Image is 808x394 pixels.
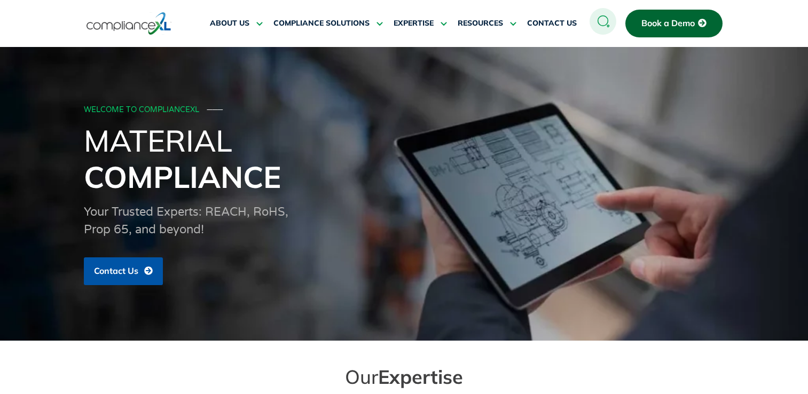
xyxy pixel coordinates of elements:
a: EXPERTISE [394,11,447,36]
span: ─── [207,105,223,114]
a: RESOURCES [458,11,516,36]
a: Contact Us [84,257,163,285]
div: WELCOME TO COMPLIANCEXL [84,106,721,115]
a: ABOUT US [210,11,263,36]
span: EXPERTISE [394,19,434,28]
span: Contact Us [94,266,138,276]
img: logo-one.svg [87,11,171,36]
span: COMPLIANCE SOLUTIONS [273,19,370,28]
h1: Material [84,122,725,195]
span: Your Trusted Experts: REACH, RoHS, Prop 65, and beyond! [84,205,288,237]
span: Compliance [84,158,281,195]
span: ABOUT US [210,19,249,28]
span: Expertise [378,365,463,389]
span: Book a Demo [641,19,695,28]
span: RESOURCES [458,19,503,28]
a: CONTACT US [527,11,577,36]
span: CONTACT US [527,19,577,28]
h2: Our [105,365,703,389]
a: COMPLIANCE SOLUTIONS [273,11,383,36]
a: Book a Demo [625,10,723,37]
